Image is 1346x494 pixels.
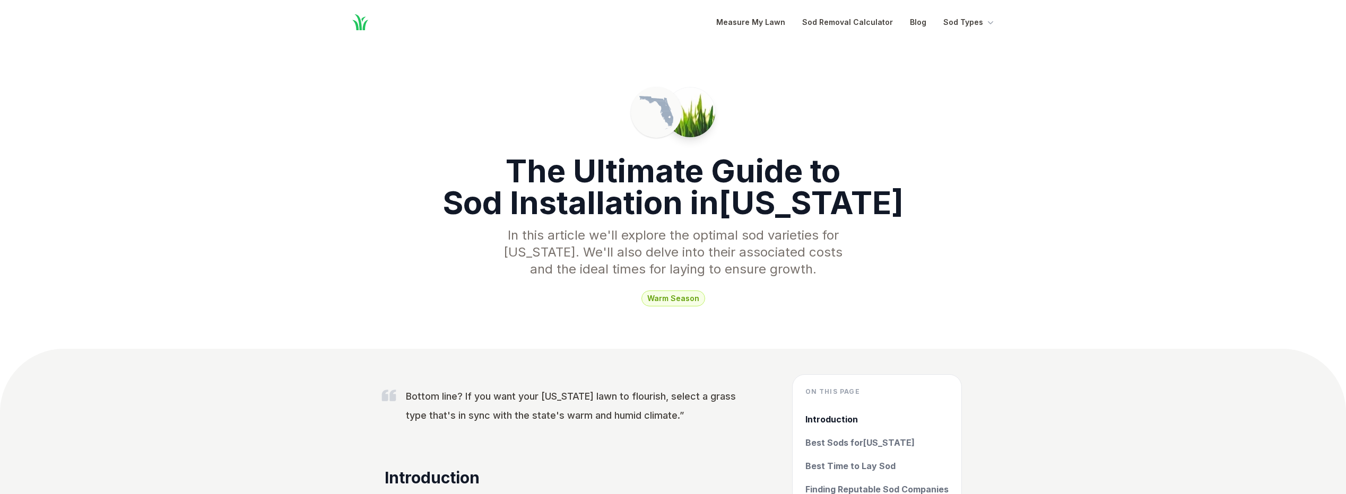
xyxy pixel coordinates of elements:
[641,290,705,306] span: warm season
[665,87,715,137] img: Picture of a patch of sod in Florida
[406,387,758,425] p: Bottom line? If you want your [US_STATE] lawn to flourish, select a grass type that's in sync wit...
[943,16,996,29] button: Sod Types
[385,467,758,489] h2: Introduction
[910,16,926,29] a: Blog
[639,95,673,129] img: Florida state outline
[805,460,949,472] a: Best Time to Lay Sod
[495,227,852,278] p: In this article we'll explore the optimal sod varieties for [US_STATE] . We'll also delve into th...
[716,16,785,29] a: Measure My Lawn
[805,387,949,396] h4: On this page
[805,413,949,426] a: Introduction
[802,16,893,29] a: Sod Removal Calculator
[805,436,949,449] a: Best Sods for[US_STATE]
